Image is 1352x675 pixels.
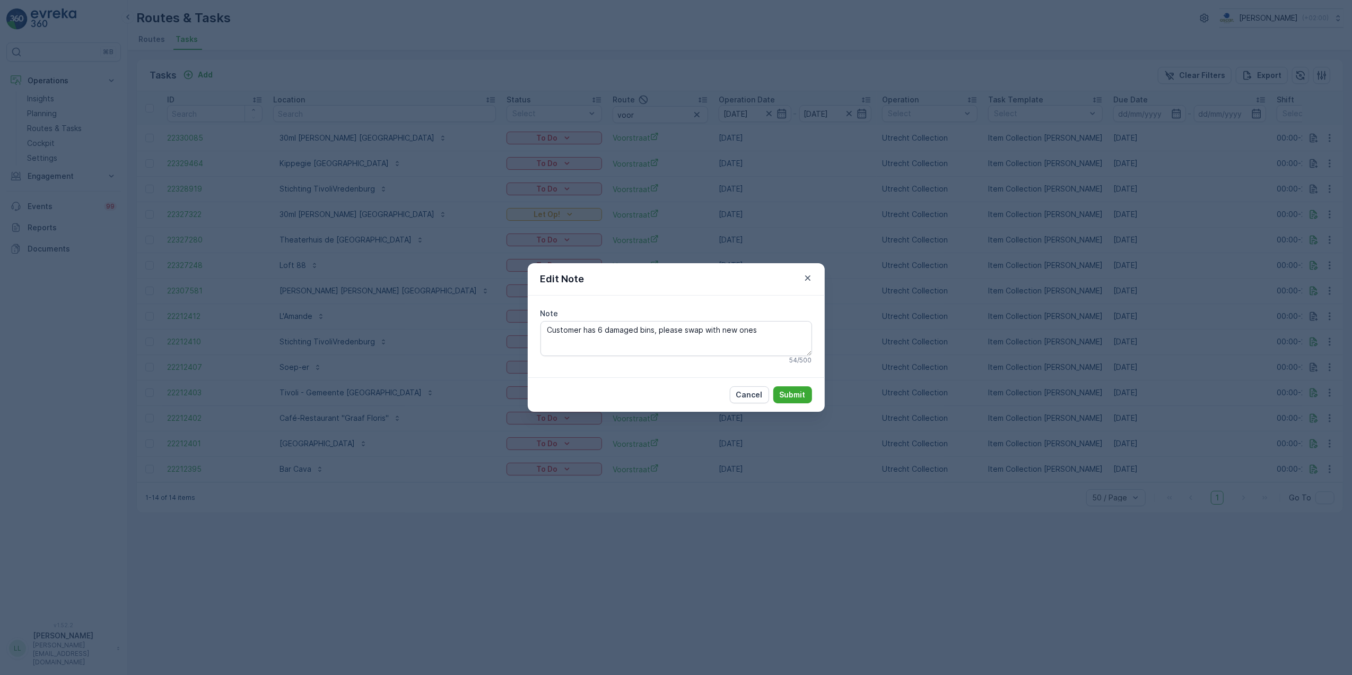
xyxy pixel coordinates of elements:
[736,390,763,400] p: Cancel
[730,386,769,403] button: Cancel
[780,390,806,400] p: Submit
[540,321,812,356] textarea: Customer has 6 damaged bins, please swap with new ones
[773,386,812,403] button: Submit
[790,356,812,365] p: 54 / 500
[540,272,585,287] p: Edit Note
[540,309,559,318] label: Note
